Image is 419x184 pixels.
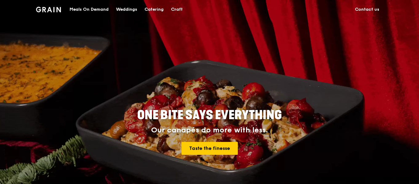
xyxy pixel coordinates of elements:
img: Grain [36,7,61,12]
a: Contact us [351,0,383,19]
div: Meals On Demand [70,0,109,19]
div: Catering [145,0,164,19]
div: Craft [171,0,183,19]
a: Craft [167,0,186,19]
a: Weddings [112,0,141,19]
a: Catering [141,0,167,19]
div: Weddings [116,0,137,19]
span: ONE BITE SAYS EVERYTHING [137,108,282,123]
div: Our canapés do more with less. [99,126,320,135]
a: Taste the finesse [182,142,238,155]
